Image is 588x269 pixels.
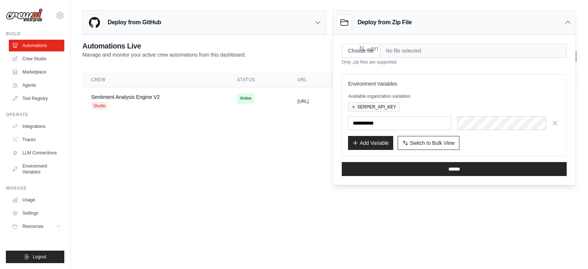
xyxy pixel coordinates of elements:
a: Sentiment Analysis Engine V2 [91,94,160,100]
a: Marketplace [9,66,64,78]
button: Switch to Bulk View [398,136,459,150]
a: Tool Registry [9,93,64,104]
button: Resources [9,220,64,232]
a: Agents [9,79,64,91]
h3: Deploy from GitHub [108,18,161,27]
a: Crew Studio [9,53,64,65]
div: Build [6,31,64,37]
span: Switch to Bulk View [410,139,455,147]
a: Traces [9,134,64,146]
p: Available organization variables: [348,93,560,99]
h2: Automations Live [82,41,246,51]
a: Settings [9,207,64,219]
th: Crew [82,72,228,87]
span: Resources [22,223,43,229]
a: Environment Variables [9,160,64,178]
span: Studio [91,102,108,110]
img: Logo [6,8,43,22]
a: Automations [9,40,64,51]
p: Only .zip files are supported [342,59,567,65]
h3: Environment Variables [348,80,560,87]
div: Operate [6,112,64,118]
h3: Deploy from Zip File [358,18,412,27]
span: No file selected [380,44,567,58]
input: Choose file [342,44,380,58]
img: GitHub Logo [87,15,102,30]
a: LLM Connections [9,147,64,159]
span: Logout [33,254,46,260]
div: Manage [6,185,64,191]
button: SERPER_API_KEY [348,102,399,112]
button: Add Variable [348,136,393,150]
a: Integrations [9,121,64,132]
span: Online [237,93,254,104]
th: URL [288,72,337,87]
p: Manage and monitor your active crew automations from this dashboard. [82,51,246,58]
th: Status [228,72,288,87]
a: Usage [9,194,64,206]
button: Logout [6,251,64,263]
